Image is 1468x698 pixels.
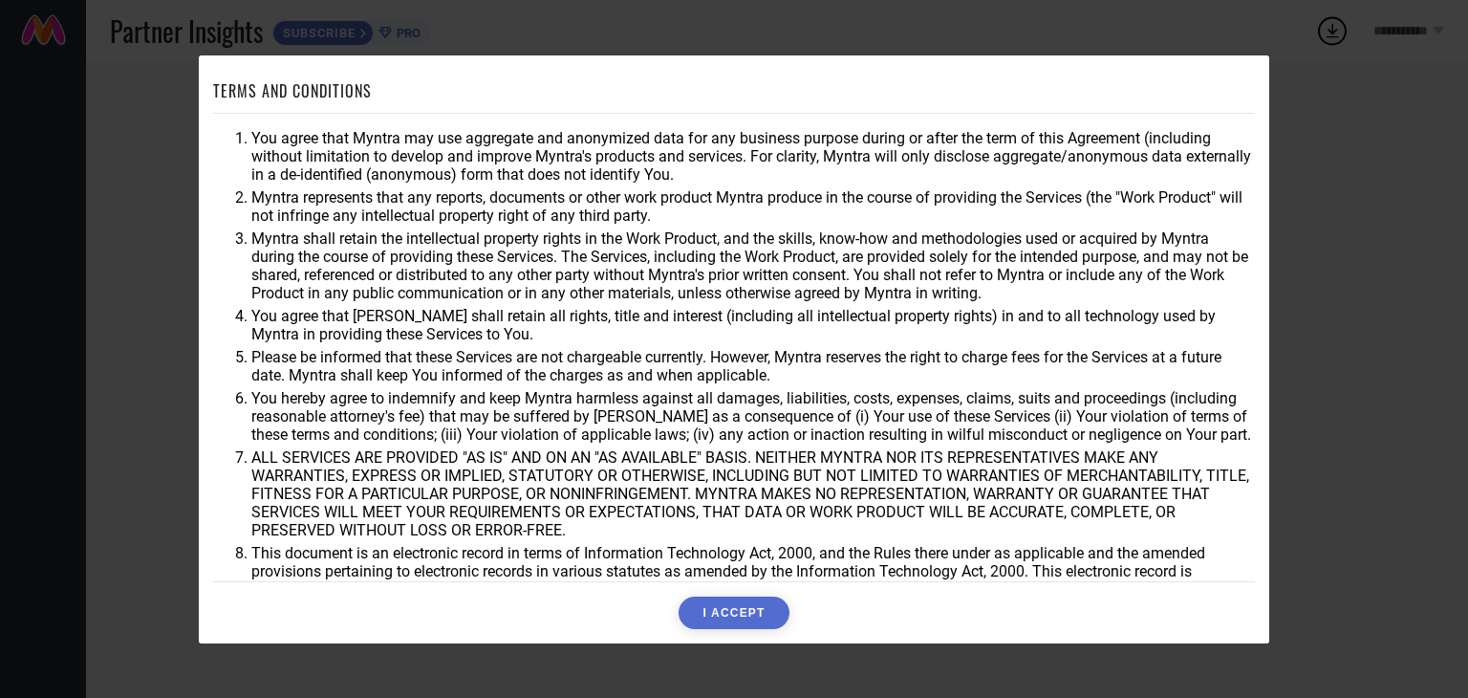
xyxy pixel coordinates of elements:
[251,188,1255,225] li: Myntra represents that any reports, documents or other work product Myntra produce in the course ...
[251,129,1255,184] li: You agree that Myntra may use aggregate and anonymized data for any business purpose during or af...
[251,307,1255,343] li: You agree that [PERSON_NAME] shall retain all rights, title and interest (including all intellect...
[251,389,1255,444] li: You hereby agree to indemnify and keep Myntra harmless against all damages, liabilities, costs, e...
[251,448,1255,539] li: ALL SERVICES ARE PROVIDED "AS IS" AND ON AN "AS AVAILABLE" BASIS. NEITHER MYNTRA NOR ITS REPRESEN...
[251,544,1255,599] li: This document is an electronic record in terms of Information Technology Act, 2000, and the Rules...
[251,229,1255,302] li: Myntra shall retain the intellectual property rights in the Work Product, and the skills, know-ho...
[251,348,1255,384] li: Please be informed that these Services are not chargeable currently. However, Myntra reserves the...
[213,79,372,102] h1: TERMS AND CONDITIONS
[679,597,788,629] button: I ACCEPT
